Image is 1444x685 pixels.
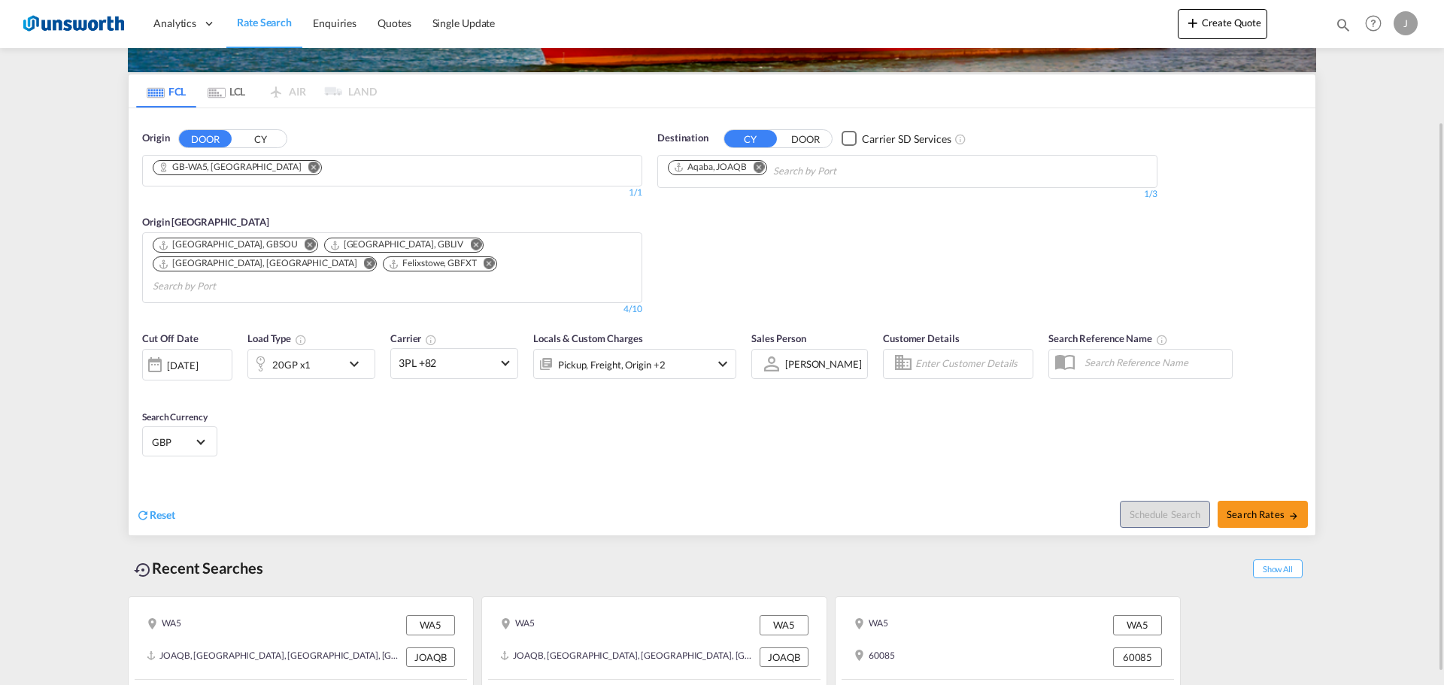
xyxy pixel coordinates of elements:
div: Press delete to remove this chip. [329,238,467,251]
span: 3PL +82 [399,356,496,371]
span: Search Reference Name [1048,332,1168,344]
md-select: Sales Person: Justin Hope [784,353,863,374]
span: Origin [142,131,169,146]
md-icon: icon-arrow-right [1288,511,1299,521]
md-pagination-wrapper: Use the left and right arrow keys to navigate between tabs [136,74,377,108]
md-icon: Your search will be saved by the below given name [1156,334,1168,346]
md-icon: icon-backup-restore [134,561,152,579]
button: Remove [299,161,321,176]
div: JOAQB, Aqaba, Jordan, Levante, Middle East [500,647,756,667]
div: Help [1361,11,1394,38]
button: Remove [474,257,496,272]
span: Analytics [153,16,196,31]
button: Note: By default Schedule search will only considerorigin ports, destination ports and cut off da... [1120,501,1210,528]
span: Reset [150,508,175,521]
div: [DATE] [167,359,198,372]
div: JOAQB [406,647,455,667]
span: Sales Person [751,332,806,344]
md-datepicker: Select [142,378,153,399]
span: Quotes [378,17,411,29]
md-chips-wrap: Chips container. Use arrow keys to select chips. [150,233,634,299]
md-icon: icon-chevron-down [345,355,371,373]
div: WA5 [854,615,888,635]
input: Search by Port [153,274,296,299]
div: 20GP x1icon-chevron-down [247,349,375,379]
div: 4/10 [623,303,642,316]
md-checkbox: Checkbox No Ink [842,131,951,147]
input: Enter Customer Details [915,353,1028,375]
md-icon: The selected Trucker/Carrierwill be displayed in the rate results If the rates are from another f... [425,334,437,346]
div: icon-magnify [1335,17,1351,39]
md-icon: icon-magnify [1335,17,1351,33]
div: [DATE] [142,349,232,380]
span: Rate Search [237,16,292,29]
button: CY [234,130,287,147]
button: DOOR [779,130,832,147]
span: Carrier [390,332,437,344]
md-chips-wrap: Chips container. Use arrow keys to select chips. [150,156,334,182]
span: Enquiries [313,17,356,29]
span: Search Currency [142,411,208,423]
div: 60085 [854,647,895,667]
img: 3748d800213711f08852f18dcb6d8936.jpg [23,7,124,41]
div: Recent Searches [128,551,269,585]
md-select: Select Currency: £ GBPUnited Kingdom Pound [150,431,209,453]
md-icon: icon-chevron-down [714,355,732,373]
input: Chips input. [773,159,916,183]
div: 60085 [1113,647,1162,667]
div: Pickup Freight Origin Destination Factory Stuffing [558,354,665,375]
div: OriginDOOR CY Chips container. Use arrow keys to select chips.1/1Origin [GEOGRAPHIC_DATA] Chips c... [129,108,1315,536]
div: WA5 [760,615,808,635]
md-chips-wrap: Chips container. Use arrow keys to select chips. [666,156,922,183]
span: GBP [152,435,194,449]
div: JOAQB [760,647,808,667]
button: Search Ratesicon-arrow-right [1218,501,1308,528]
div: Press delete to remove this chip. [388,257,479,270]
button: icon-plus 400-fgCreate Quote [1178,9,1267,39]
md-icon: icon-refresh [136,508,150,522]
div: J [1394,11,1418,35]
div: Pickup Freight Origin Destination Factory Stuffingicon-chevron-down [533,349,736,379]
div: Aqaba, JOAQB [673,161,747,174]
span: Customer Details [883,332,959,344]
div: Press delete to remove this chip. [158,161,305,174]
span: Show All [1253,559,1303,578]
div: London Gateway Port, GBLGP [158,257,356,270]
button: Remove [460,238,483,253]
div: Southampton, GBSOU [158,238,298,251]
div: WA5 [406,615,455,635]
input: Search Reference Name [1077,351,1232,374]
div: Press delete to remove this chip. [158,257,359,270]
div: Felixstowe, GBFXT [388,257,476,270]
div: WA5 [1113,615,1162,635]
span: Locals & Custom Charges [533,332,643,344]
span: Destination [657,131,708,146]
div: GB-WA5, Warrington [158,161,302,174]
div: Press delete to remove this chip. [673,161,750,174]
span: Single Update [432,17,496,29]
div: Liverpool, GBLIV [329,238,464,251]
div: 1/1 [142,186,642,199]
md-tab-item: LCL [196,74,256,108]
md-icon: Unchecked: Search for CY (Container Yard) services for all selected carriers.Checked : Search for... [954,133,966,145]
md-tab-item: FCL [136,74,196,108]
button: Remove [744,161,766,176]
span: Help [1361,11,1386,36]
span: Origin [GEOGRAPHIC_DATA] [142,216,269,228]
div: 1/3 [657,188,1157,201]
div: JOAQB, Aqaba, Jordan, Levante, Middle East [147,647,402,667]
div: WA5 [500,615,535,635]
button: CY [724,130,777,147]
div: [PERSON_NAME] [785,358,862,370]
md-icon: icon-information-outline [295,334,307,346]
div: Carrier SD Services [862,132,951,147]
div: icon-refreshReset [136,508,175,524]
button: Remove [353,257,376,272]
md-icon: icon-plus 400-fg [1184,14,1202,32]
div: 20GP x1 [272,354,311,375]
div: WA5 [147,615,181,635]
span: Cut Off Date [142,332,199,344]
span: Load Type [247,332,307,344]
div: Press delete to remove this chip. [158,238,301,251]
button: DOOR [179,130,232,147]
